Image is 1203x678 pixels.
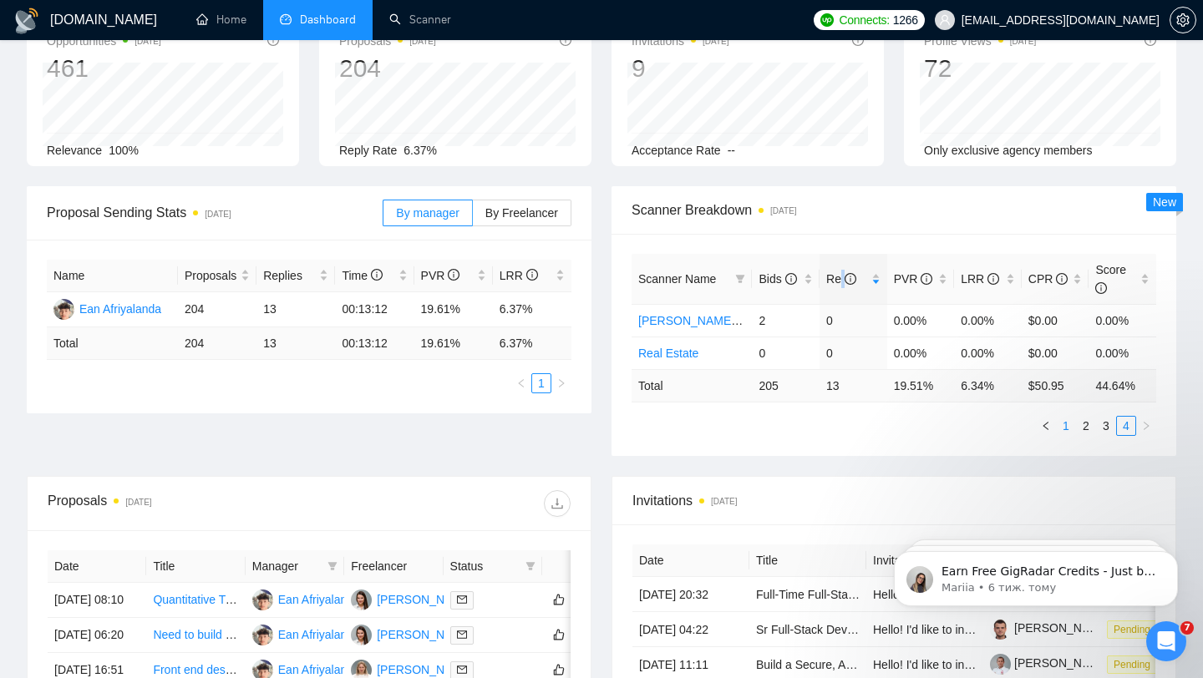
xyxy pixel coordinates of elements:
[752,369,820,402] td: 205
[839,11,889,29] span: Connects:
[990,656,1110,670] a: [PERSON_NAME]
[924,144,1093,157] span: Only exclusive agency members
[887,369,955,402] td: 19.51 %
[153,663,445,676] a: Front end designer for short term platform design project
[1097,417,1115,435] a: 3
[887,336,955,369] td: 0.00%
[47,327,178,360] td: Total
[869,516,1203,633] iframe: Intercom notifications повідомлення
[48,490,309,517] div: Proposals
[756,588,1016,601] a: Full-Time Full-Stack Developer for SaaS Business
[485,206,558,220] span: By Freelancer
[252,589,273,610] img: EA
[252,592,360,605] a: EAEan Afriyalanda
[549,589,569,610] button: like
[893,11,918,29] span: 1266
[335,292,414,327] td: 00:13:12
[516,378,526,388] span: left
[549,625,569,645] button: like
[146,583,245,618] td: Quantitative Trading Strategy Development Engineer
[256,260,335,292] th: Replies
[125,498,151,507] time: [DATE]
[1022,304,1089,336] td: $0.00
[421,269,460,282] span: PVR
[954,336,1022,369] td: 0.00%
[632,369,752,402] td: Total
[48,550,146,583] th: Date
[377,625,473,644] div: [PERSON_NAME]
[632,544,749,577] th: Date
[752,336,820,369] td: 0
[327,561,338,571] span: filter
[820,369,887,402] td: 13
[887,304,955,336] td: 0.00%
[632,490,1155,511] span: Invitations
[1180,621,1194,635] span: 7
[146,618,245,653] td: Need to build a mobile IOS / Android Application
[924,31,1036,51] span: Profile Views
[196,13,246,27] a: homeHome
[987,273,999,285] span: info-circle
[522,554,539,579] span: filter
[632,53,729,84] div: 9
[500,269,538,282] span: LRR
[1136,416,1156,436] li: Next Page
[47,31,161,51] span: Opportunities
[820,304,887,336] td: 0
[990,654,1011,675] img: c1yRu-k7nMQswxxEy-YlKFVXd6JoqcZ1_InbrYzJHKWLCx1X5VAF3rOUrrYW4_75Ek
[1010,37,1036,46] time: [DATE]
[351,627,473,640] a: DL[PERSON_NAME]
[457,665,467,675] span: mail
[551,373,571,393] li: Next Page
[450,557,519,575] span: Status
[109,144,139,157] span: 100%
[525,561,536,571] span: filter
[1056,273,1068,285] span: info-circle
[324,554,341,579] span: filter
[866,544,983,577] th: Invitation Letter
[351,592,473,605] a: DL[PERSON_NAME]
[632,612,749,647] td: [DATE] 04:22
[820,13,834,27] img: upwork-logo.png
[73,48,288,460] span: Earn Free GigRadar Credits - Just by Sharing Your Story! 💬 Want more credits for sending proposal...
[921,273,932,285] span: info-circle
[263,266,316,285] span: Replies
[1036,416,1056,436] li: Previous Page
[632,200,1156,220] span: Scanner Breakdown
[252,662,360,675] a: EAEan Afriyalanda
[553,663,565,676] span: like
[47,144,102,157] span: Relevance
[1089,304,1156,336] td: 0.00%
[749,544,866,577] th: Title
[632,31,729,51] span: Invitations
[759,272,796,286] span: Bids
[553,593,565,606] span: like
[1141,421,1151,431] span: right
[551,373,571,393] button: right
[335,327,414,360] td: 00:13:12
[1170,13,1196,27] a: setting
[339,53,436,84] div: 204
[632,144,721,157] span: Acceptance Rate
[939,14,951,26] span: user
[13,8,40,34] img: logo
[252,557,321,575] span: Manager
[351,662,473,675] a: AG[PERSON_NAME]
[756,623,1054,636] a: Sr Full-Stack Dev - Full stack marketplace build with an ai
[493,292,571,327] td: 6.37%
[256,327,335,360] td: 13
[1146,621,1186,661] iframe: Intercom live chat
[545,497,570,510] span: download
[246,550,344,583] th: Manager
[553,628,565,641] span: like
[1036,416,1056,436] button: left
[638,314,769,327] a: [PERSON_NAME] - PHP
[1107,622,1164,635] a: Pending
[48,618,146,653] td: [DATE] 06:20
[749,577,866,612] td: Full-Time Full-Stack Developer for SaaS Business
[826,272,856,286] span: Re
[153,628,402,641] a: Need to build a mobile IOS / Android Application
[785,273,797,285] span: info-circle
[735,274,745,284] span: filter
